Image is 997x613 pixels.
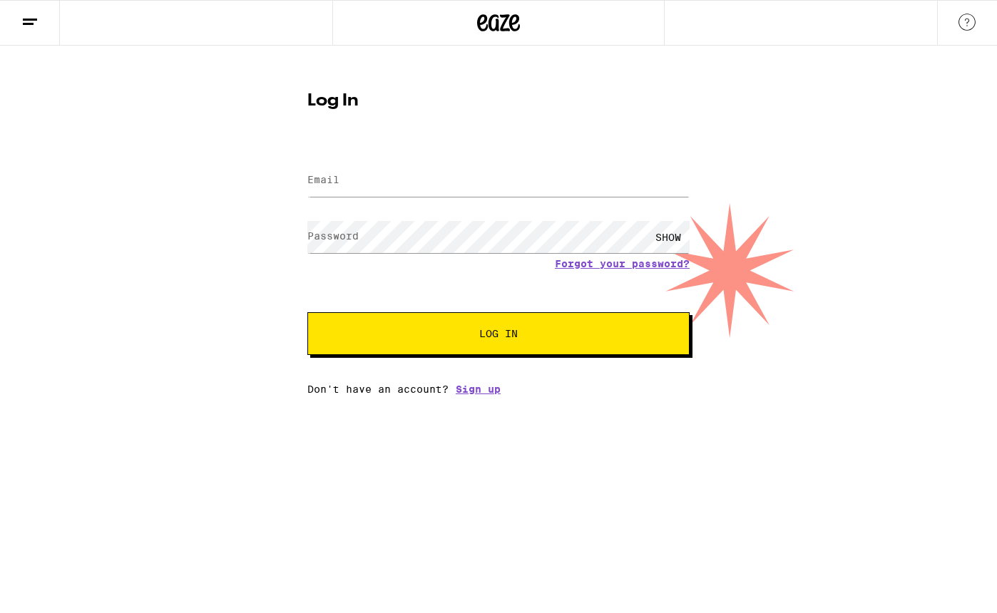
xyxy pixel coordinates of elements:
[555,258,690,269] a: Forgot your password?
[307,174,339,185] label: Email
[307,312,690,355] button: Log In
[307,93,690,110] h1: Log In
[307,383,690,395] div: Don't have an account?
[307,230,359,242] label: Password
[307,165,690,197] input: Email
[456,383,501,395] a: Sign up
[647,221,690,253] div: SHOW
[479,329,518,339] span: Log In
